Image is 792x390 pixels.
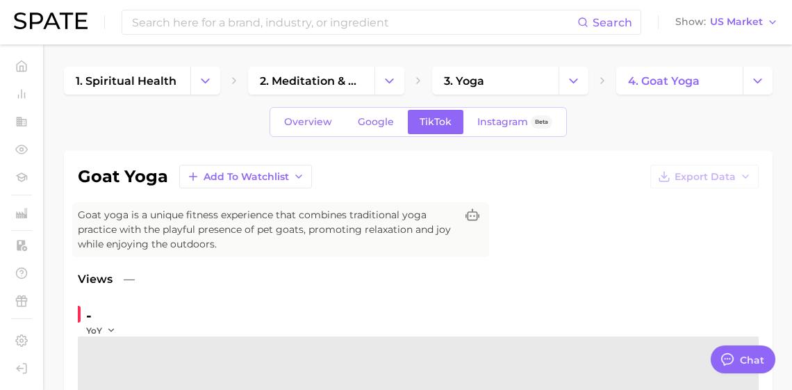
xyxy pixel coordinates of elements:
[465,110,564,134] a: InstagramBeta
[675,18,706,26] span: Show
[420,116,452,128] span: TikTok
[710,18,763,26] span: US Market
[374,67,404,95] button: Change Category
[124,271,135,288] span: —
[86,325,116,336] button: YoY
[477,116,528,128] span: Instagram
[358,116,394,128] span: Google
[86,325,102,336] span: YoY
[179,165,312,188] button: Add to Watchlist
[408,110,463,134] a: TikTok
[78,271,113,288] span: Views
[743,67,773,95] button: Change Category
[272,110,344,134] a: Overview
[593,16,632,29] span: Search
[260,74,363,88] span: 2. meditation & yoga
[11,358,32,379] a: Log out. Currently logged in with e-mail doyeon@spate.nyc.
[675,171,736,183] span: Export Data
[204,171,289,183] span: Add to Watchlist
[346,110,406,134] a: Google
[86,304,125,327] div: -
[131,10,577,34] input: Search here for a brand, industry, or ingredient
[616,67,743,95] a: 4. goat yoga
[64,67,190,95] a: 1. spiritual health
[14,13,88,29] img: SPATE
[559,67,588,95] button: Change Category
[444,74,484,88] span: 3. yoga
[535,116,548,128] span: Beta
[672,13,782,31] button: ShowUS Market
[628,74,700,88] span: 4. goat yoga
[78,208,456,252] span: Goat yoga is a unique fitness experience that combines traditional yoga practice with the playful...
[248,67,374,95] a: 2. meditation & yoga
[78,168,168,185] h1: goat yoga
[284,116,332,128] span: Overview
[432,67,559,95] a: 3. yoga
[190,67,220,95] button: Change Category
[76,74,176,88] span: 1. spiritual health
[650,165,759,188] button: Export Data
